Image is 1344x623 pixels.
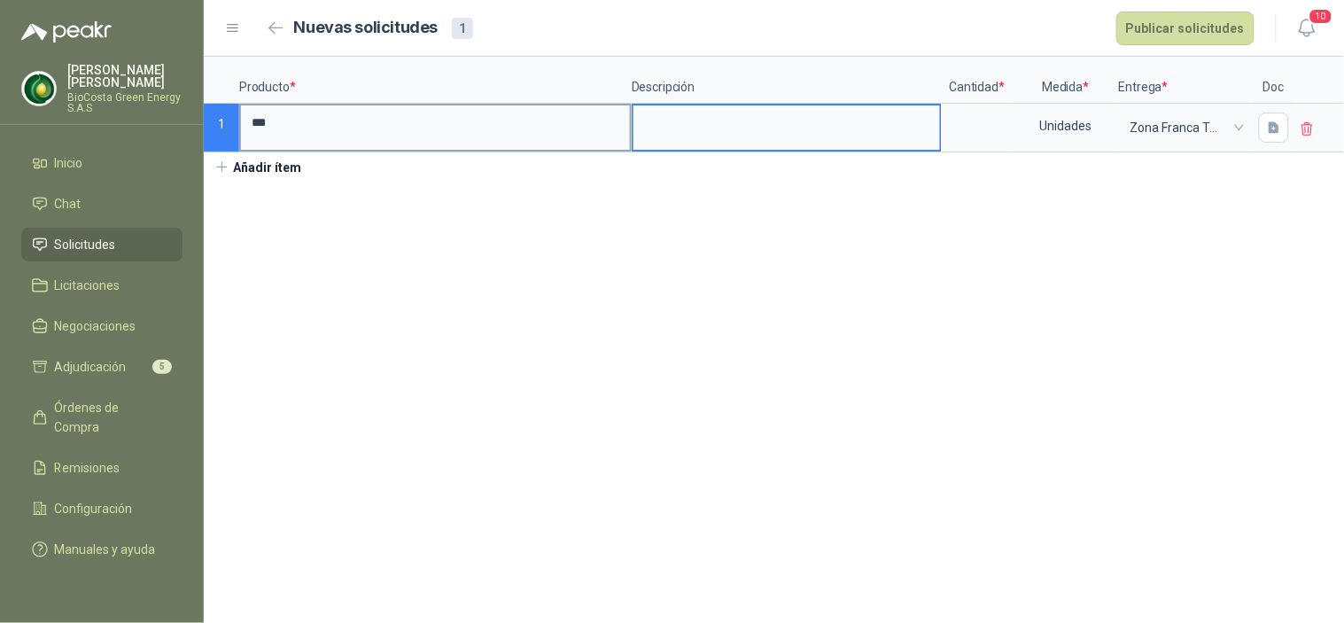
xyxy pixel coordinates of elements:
[55,540,156,559] span: Manuales y ayuda
[21,228,183,261] a: Solicitudes
[55,153,83,173] span: Inicio
[55,316,136,336] span: Negociaciones
[942,57,1013,104] p: Cantidad
[55,458,120,478] span: Remisiones
[152,360,172,374] span: 5
[21,269,183,302] a: Licitaciones
[21,451,183,485] a: Remisiones
[1252,57,1296,104] p: Doc
[55,235,116,254] span: Solicitudes
[21,350,183,384] a: Adjudicación5
[55,499,133,518] span: Configuración
[21,21,112,43] img: Logo peakr
[1309,8,1333,25] span: 10
[21,492,183,526] a: Configuración
[21,146,183,180] a: Inicio
[21,533,183,566] a: Manuales y ayuda
[239,57,632,104] p: Producto
[67,92,183,113] p: BioCosta Green Energy S.A.S
[1014,105,1117,146] div: Unidades
[632,57,942,104] p: Descripción
[22,72,56,105] img: Company Logo
[1013,57,1119,104] p: Medida
[204,152,313,183] button: Añadir ítem
[1291,12,1323,44] button: 10
[21,187,183,221] a: Chat
[294,15,439,41] h2: Nuevas solicitudes
[55,276,120,295] span: Licitaciones
[55,357,127,377] span: Adjudicación
[67,64,183,89] p: [PERSON_NAME] [PERSON_NAME]
[21,391,183,444] a: Órdenes de Compra
[1119,57,1252,104] p: Entrega
[21,309,183,343] a: Negociaciones
[452,18,473,39] div: 1
[1116,12,1255,45] button: Publicar solicitudes
[55,194,82,214] span: Chat
[204,104,239,152] p: 1
[1130,114,1240,141] span: Zona Franca Tayrona
[55,398,166,437] span: Órdenes de Compra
